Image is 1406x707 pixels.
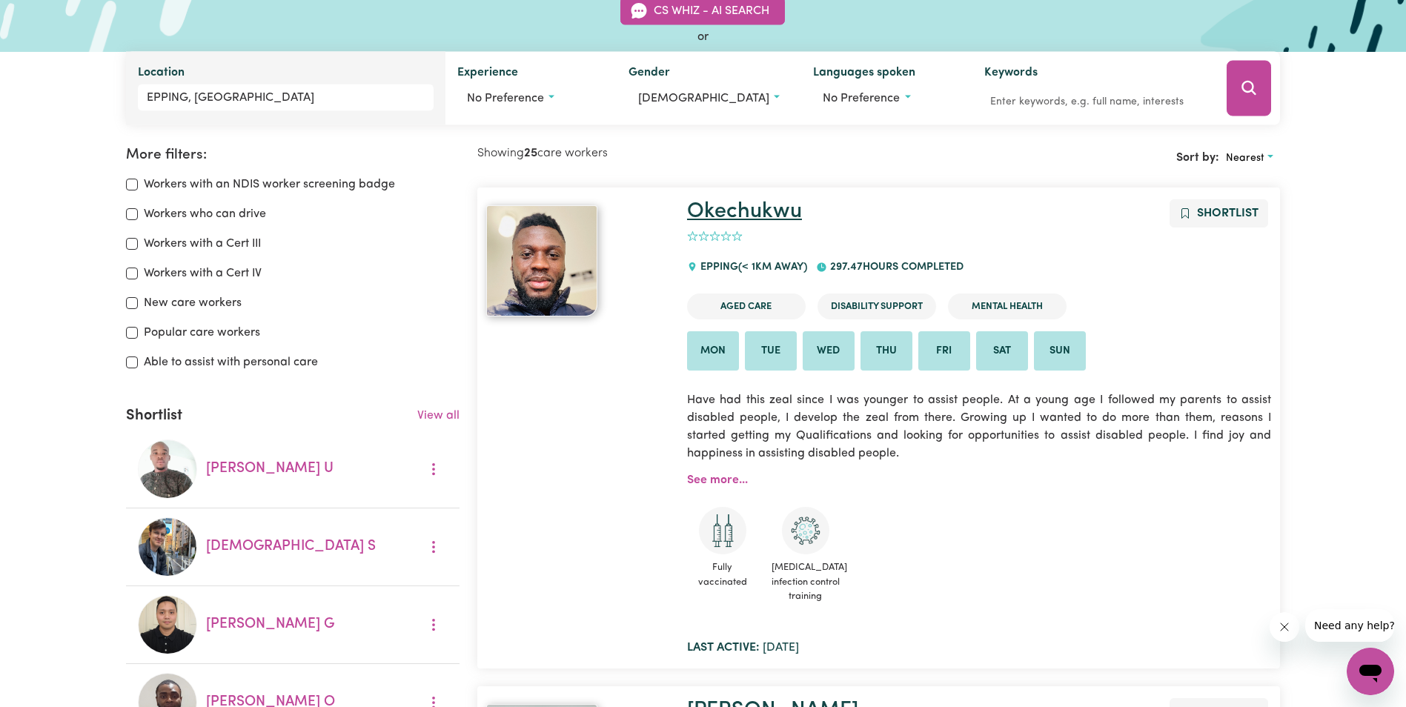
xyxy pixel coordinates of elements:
[984,64,1038,84] label: Keywords
[687,293,806,319] li: Aged Care
[1176,152,1219,164] span: Sort by:
[738,262,807,273] span: (< 1km away)
[144,294,242,312] label: New care workers
[629,84,789,113] button: Worker gender preference
[138,595,197,654] img: Vincent G
[699,507,746,554] img: Care and support worker has received 2 doses of COVID-19 vaccine
[860,331,912,371] li: Available on Thu
[477,147,878,161] h2: Showing care workers
[816,248,972,288] div: 297.47 hours completed
[687,554,758,594] span: Fully vaccinated
[813,64,915,84] label: Languages spoken
[687,642,760,654] b: Last active:
[206,462,334,476] a: [PERSON_NAME] U
[486,205,669,316] a: Okechukwu
[948,293,1067,319] li: Mental Health
[420,458,448,481] button: More options
[687,474,748,486] a: See more...
[1305,609,1394,642] iframe: Message from company
[138,439,197,499] img: Philip U
[467,93,544,104] span: No preference
[126,407,182,425] h2: Shortlist
[813,84,961,113] button: Worker language preferences
[457,64,518,84] label: Experience
[1170,199,1268,228] button: Add to shortlist
[144,353,318,371] label: Able to assist with personal care
[629,64,670,84] label: Gender
[638,93,769,104] span: [DEMOGRAPHIC_DATA]
[9,10,90,22] span: Need any help?
[206,540,376,554] a: [DEMOGRAPHIC_DATA] S
[687,642,799,654] span: [DATE]
[138,64,185,84] label: Location
[1219,147,1280,170] button: Sort search results
[1226,153,1264,164] span: Nearest
[687,382,1271,471] p: Have had this zeal since I was younger to assist people. At a young age I followed my parents to ...
[1227,61,1271,116] button: Search
[138,84,433,111] input: Enter a suburb
[420,536,448,559] button: More options
[144,176,395,193] label: Workers with an NDIS worker screening badge
[918,331,970,371] li: Available on Fri
[818,293,936,319] li: Disability Support
[486,205,597,316] img: View Okechukwu's profile
[803,331,855,371] li: Available on Wed
[1034,331,1086,371] li: Available on Sun
[524,147,537,159] b: 25
[687,201,802,222] a: Okechukwu
[1347,648,1394,695] iframe: Button to launch messaging window
[144,265,262,282] label: Workers with a Cert IV
[782,507,829,554] img: CS Academy: COVID-19 Infection Control Training course completed
[126,147,460,164] h2: More filters:
[1197,208,1259,219] span: Shortlist
[126,28,1280,46] div: or
[823,93,900,104] span: No preference
[420,614,448,637] button: More options
[687,331,739,371] li: Available on Mon
[138,517,197,577] img: Bodhi S
[1270,612,1299,642] iframe: Close message
[687,248,816,288] div: EPPING
[206,617,334,631] a: [PERSON_NAME] G
[144,235,261,253] label: Workers with a Cert III
[417,410,460,422] a: View all
[984,90,1206,113] input: Enter keywords, e.g. full name, interests
[976,331,1028,371] li: Available on Sat
[687,228,743,245] div: add rating by typing an integer from 0 to 5 or pressing arrow keys
[144,324,260,342] label: Popular care workers
[457,84,605,113] button: Worker experience options
[770,554,841,609] span: [MEDICAL_DATA] infection control training
[144,205,266,223] label: Workers who can drive
[745,331,797,371] li: Available on Tue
